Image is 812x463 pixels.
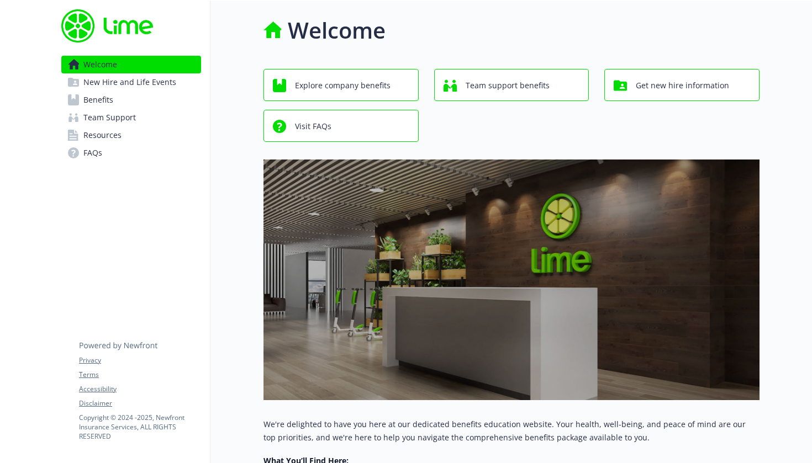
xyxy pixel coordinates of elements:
a: Benefits [61,91,201,109]
button: Explore company benefits [263,69,419,101]
a: New Hire and Life Events [61,73,201,91]
span: Visit FAQs [295,116,331,137]
a: Terms [79,370,201,380]
a: Resources [61,126,201,144]
span: Resources [83,126,122,144]
a: Team Support [61,109,201,126]
a: Disclaimer [79,398,201,408]
a: Accessibility [79,384,201,394]
span: FAQs [83,144,102,162]
span: Get new hire information [636,75,729,96]
span: Benefits [83,91,113,109]
a: Welcome [61,56,201,73]
p: We're delighted to have you here at our dedicated benefits education website. Your health, well-b... [263,418,760,444]
span: Team Support [83,109,136,126]
span: Team support benefits [466,75,550,96]
img: overview page banner [263,159,760,400]
button: Get new hire information [604,69,760,101]
a: Privacy [79,355,201,365]
a: FAQs [61,144,201,162]
span: Welcome [83,56,117,73]
button: Visit FAQs [263,110,419,142]
span: New Hire and Life Events [83,73,176,91]
p: Copyright © 2024 - 2025 , Newfront Insurance Services, ALL RIGHTS RESERVED [79,413,201,441]
h1: Welcome [288,14,386,47]
span: Explore company benefits [295,75,391,96]
button: Team support benefits [434,69,589,101]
